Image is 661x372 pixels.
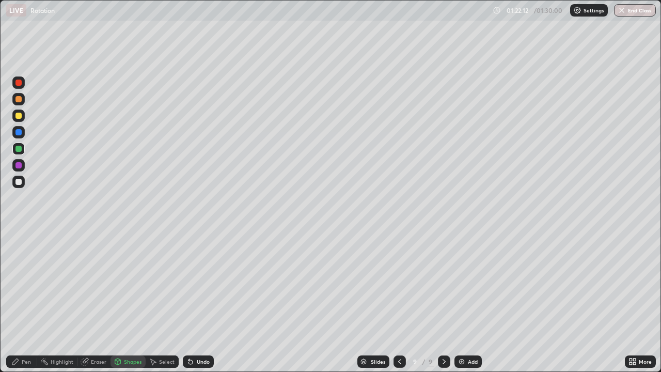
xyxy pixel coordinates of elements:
div: More [639,359,652,364]
img: class-settings-icons [573,6,581,14]
img: end-class-cross [618,6,626,14]
p: Rotation [30,6,55,14]
div: Shapes [124,359,141,364]
div: Highlight [51,359,73,364]
img: add-slide-button [458,358,466,366]
div: Add [468,359,478,364]
div: 9 [410,359,420,365]
button: End Class [614,4,656,17]
div: 9 [428,357,434,366]
div: Pen [22,359,31,364]
p: Settings [584,8,604,13]
div: / [422,359,426,365]
div: Select [159,359,175,364]
div: Undo [197,359,210,364]
div: Slides [371,359,385,364]
p: LIVE [9,6,23,14]
div: Eraser [91,359,106,364]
